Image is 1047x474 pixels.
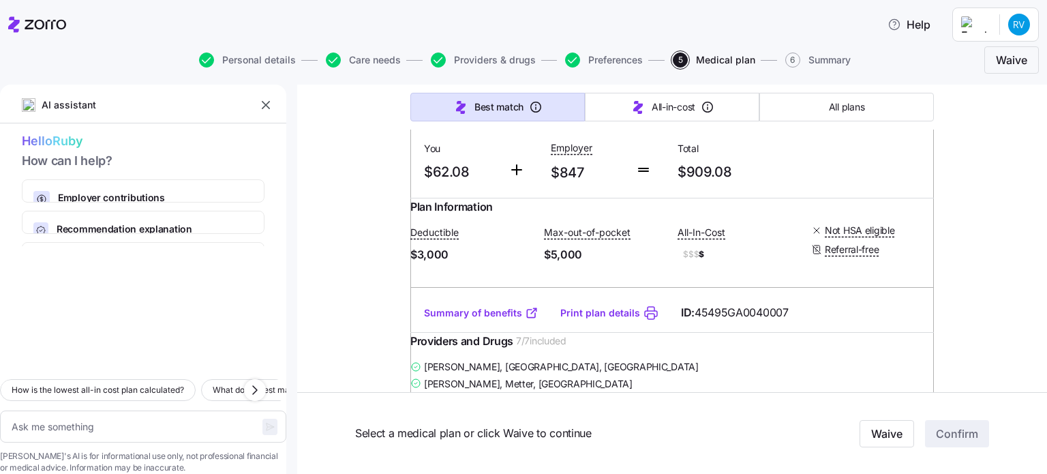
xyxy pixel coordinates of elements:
[424,142,498,155] span: You
[424,377,633,391] span: [PERSON_NAME] , Metter, [GEOGRAPHIC_DATA]
[551,141,592,155] span: Employer
[560,306,640,320] a: Print plan details
[474,100,523,114] span: Best match
[58,191,240,205] span: Employer contributions
[565,53,643,68] button: Preferences
[326,53,401,68] button: Care needs
[12,383,184,397] span: How is the lowest all-in cost plan calculated?
[877,11,941,38] button: Help
[808,55,851,65] span: Summary
[551,162,624,184] span: $847
[424,360,699,374] span: [PERSON_NAME] , [GEOGRAPHIC_DATA], [GEOGRAPHIC_DATA]
[681,304,789,321] span: ID:
[678,246,800,263] span: $
[431,53,536,68] button: Providers & drugs
[678,161,793,183] span: $909.08
[588,55,643,65] span: Preferences
[516,334,566,348] span: 7 / 7 included
[424,306,538,320] a: Summary of benefits
[673,53,755,68] button: 5Medical plan
[424,161,498,183] span: $62.08
[410,226,459,239] span: Deductible
[22,151,264,171] span: How can I help?
[57,222,253,236] span: Recommendation explanation
[213,383,401,397] span: What does “best match” recommendation mean?
[984,46,1039,74] button: Waive
[925,420,989,447] button: Confirm
[562,53,643,68] a: Preferences
[829,100,864,114] span: All plans
[22,98,35,112] img: ai-icon.png
[696,55,755,65] span: Medical plan
[410,198,493,216] span: Plan Information
[785,53,800,68] span: 6
[428,53,536,68] a: Providers & drugs
[825,224,895,237] span: Not HSA eligible
[652,100,695,114] span: All-in-cost
[887,16,930,33] span: Help
[355,425,774,442] span: Select a medical plan or click Waive to continue
[860,420,914,447] button: Waive
[323,53,401,68] a: Care needs
[349,55,401,65] span: Care needs
[544,246,667,263] span: $5,000
[678,142,793,155] span: Total
[961,16,988,33] img: Employer logo
[695,304,789,321] span: 45495GA0040007
[683,249,699,261] span: $$$
[201,379,413,401] button: What does “best match” recommendation mean?
[410,333,513,350] span: Providers and Drugs
[454,55,536,65] span: Providers & drugs
[199,53,296,68] button: Personal details
[936,426,978,442] span: Confirm
[410,246,533,263] span: $3,000
[196,53,296,68] a: Personal details
[673,53,688,68] span: 5
[544,226,631,239] span: Max-out-of-pocket
[678,226,725,239] span: All-In-Cost
[670,53,755,68] a: 5Medical plan
[222,55,296,65] span: Personal details
[996,52,1027,68] span: Waive
[871,426,902,442] span: Waive
[785,53,851,68] button: 6Summary
[41,98,97,113] span: AI assistant
[22,132,264,151] span: Hello Ruby
[825,243,879,256] span: Referral-free
[1008,14,1030,35] img: f83044669e01dac7a193440359ef9d46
